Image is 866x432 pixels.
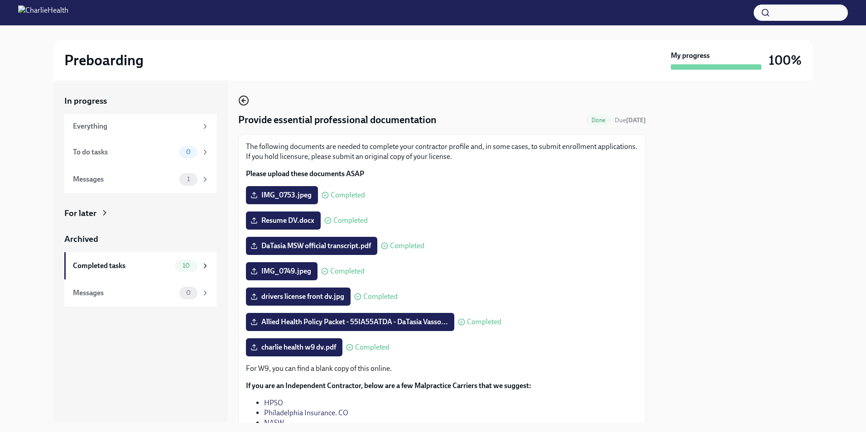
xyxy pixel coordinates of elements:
a: Philadelphia Insurance. CO [264,408,348,417]
span: Completed [330,268,365,275]
span: Resume DV.docx [252,216,314,225]
span: IMG_0749.jpeg [252,267,311,276]
strong: Please upload these documents ASAP [246,169,364,178]
label: DaTasia MSW official transcript.pdf [246,237,377,255]
label: charlie health w9 dv.pdf [246,338,342,356]
div: Messages [73,288,176,298]
label: IMG_0749.jpeg [246,262,318,280]
a: Messages0 [64,279,216,307]
span: Completed [331,192,365,199]
div: Completed tasks [73,261,171,271]
a: HPSO [264,398,283,407]
a: Completed tasks10 [64,252,216,279]
span: 10 [177,262,195,269]
label: drivers license front dv.jpg [246,288,351,306]
label: IMG_0753.jpeg [246,186,318,204]
span: September 18th, 2025 08:00 [615,116,646,125]
div: Messages [73,174,176,184]
span: Completed [390,242,424,250]
label: Allied Health Policy Packet - 55IA55ATDA - DaTasia Vasso... [246,313,454,331]
a: NASW [264,418,284,427]
span: 0 [181,289,196,296]
span: 0 [181,149,196,155]
p: The following documents are needed to complete your contractor profile and, in some cases, to sub... [246,142,638,162]
span: drivers license front dv.jpg [252,292,344,301]
p: For W9, you can find a blank copy of this online. [246,364,638,374]
div: Everything [73,121,197,131]
h4: Provide essential professional documentation [238,113,437,127]
h3: 100% [769,52,802,68]
span: charlie health w9 dv.pdf [252,343,336,352]
span: Completed [363,293,398,300]
span: Completed [333,217,368,224]
a: Messages1 [64,166,216,193]
span: IMG_0753.jpeg [252,191,312,200]
a: Everything [64,114,216,139]
div: For later [64,207,96,219]
a: In progress [64,95,216,107]
span: Done [586,117,611,124]
h2: Preboarding [64,51,144,69]
img: CharlieHealth [18,5,68,20]
span: Completed [467,318,501,326]
div: To do tasks [73,147,176,157]
span: Completed [355,344,390,351]
strong: If you are an Independent Contractor, below are a few Malpractice Carriers that we suggest: [246,381,531,390]
label: Resume DV.docx [246,211,321,230]
span: 1 [182,176,195,182]
a: For later [64,207,216,219]
a: Archived [64,233,216,245]
a: To do tasks0 [64,139,216,166]
strong: My progress [671,51,710,61]
span: Allied Health Policy Packet - 55IA55ATDA - DaTasia Vasso... [252,317,448,326]
strong: [DATE] [626,116,646,124]
span: DaTasia MSW official transcript.pdf [252,241,371,250]
span: Due [615,116,646,124]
